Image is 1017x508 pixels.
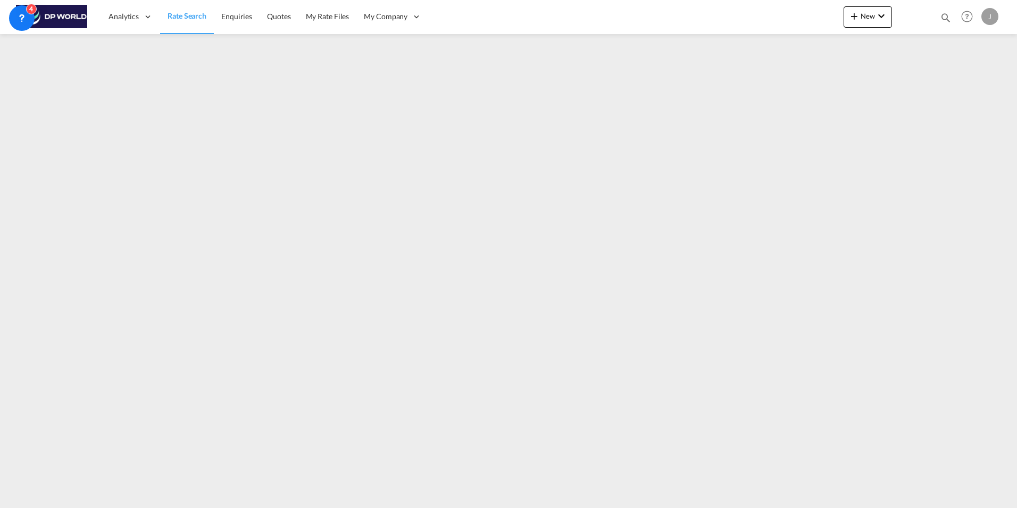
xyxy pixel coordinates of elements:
div: icon-magnify [940,12,952,28]
span: Help [958,7,976,26]
span: My Rate Files [306,12,349,21]
md-icon: icon-plus 400-fg [848,10,861,22]
span: Quotes [267,12,290,21]
span: New [848,12,888,20]
span: Analytics [109,11,139,22]
button: icon-plus 400-fgNewicon-chevron-down [844,6,892,28]
span: Enquiries [221,12,252,21]
md-icon: icon-magnify [940,12,952,23]
div: J [981,8,998,25]
md-icon: icon-chevron-down [875,10,888,22]
img: c08ca190194411f088ed0f3ba295208c.png [16,5,88,29]
span: Rate Search [168,11,206,20]
span: My Company [364,11,407,22]
div: Help [958,7,981,27]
